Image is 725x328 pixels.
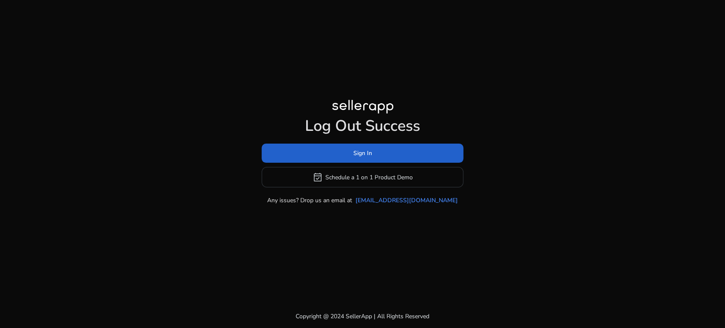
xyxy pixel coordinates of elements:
button: Sign In [262,144,463,163]
a: [EMAIL_ADDRESS][DOMAIN_NAME] [355,196,458,205]
button: event_availableSchedule a 1 on 1 Product Demo [262,167,463,187]
span: Sign In [353,149,372,158]
span: event_available [313,172,323,182]
p: Any issues? Drop us an email at [267,196,352,205]
h1: Log Out Success [262,117,463,135]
